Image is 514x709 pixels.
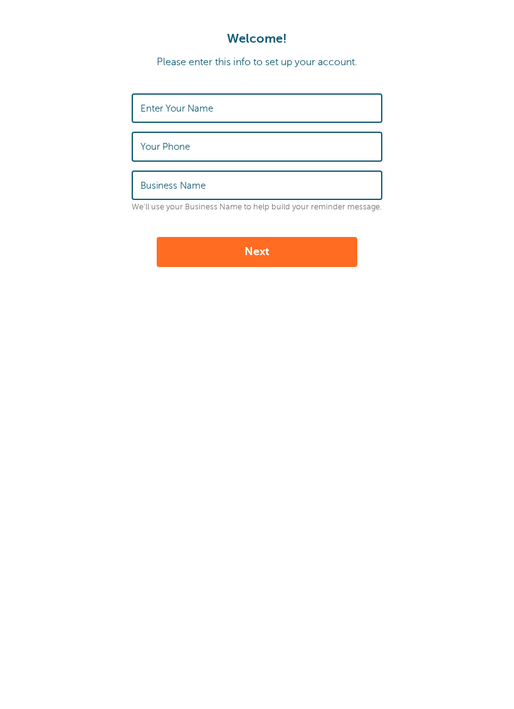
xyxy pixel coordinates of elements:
h1: Welcome! [13,31,501,46]
button: Next [157,237,357,267]
p: Please enter this info to set up your account. [13,56,501,68]
label: Business Name [140,180,206,191]
label: Enter Your Name [140,103,213,114]
label: Your Phone [140,141,190,152]
p: We'll use your Business Name to help build your reminder message. [132,202,382,212]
